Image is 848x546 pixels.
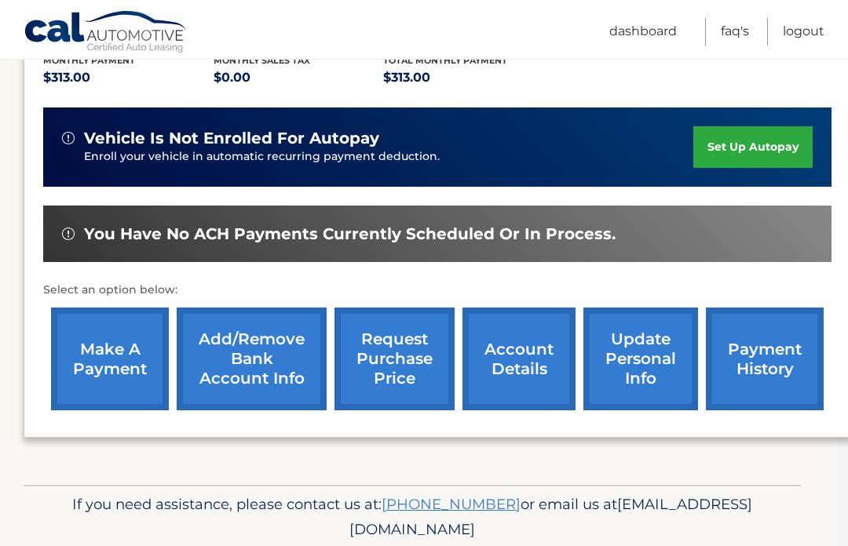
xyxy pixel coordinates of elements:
[43,281,832,300] p: Select an option below:
[214,67,384,89] p: $0.00
[721,18,749,45] a: FAQ's
[609,18,677,45] a: Dashboard
[214,55,310,66] span: Monthly sales Tax
[62,132,75,144] img: alert-white.svg
[43,55,135,66] span: Monthly Payment
[84,129,379,148] span: vehicle is not enrolled for autopay
[43,67,214,89] p: $313.00
[383,67,554,89] p: $313.00
[84,224,616,244] span: You have no ACH payments currently scheduled or in process.
[383,55,507,66] span: Total Monthly Payment
[706,308,824,410] a: payment history
[84,148,693,166] p: Enroll your vehicle in automatic recurring payment deduction.
[51,308,169,410] a: make a payment
[47,492,777,542] p: If you need assistance, please contact us at: or email us at
[783,18,824,45] a: Logout
[62,227,75,240] img: alert-white.svg
[693,126,813,168] a: set up autopay
[334,308,455,410] a: request purchase price
[177,308,327,410] a: Add/Remove bank account info
[462,308,576,410] a: account details
[583,308,698,410] a: update personal info
[382,495,521,513] a: [PHONE_NUMBER]
[349,495,752,538] span: [EMAIL_ADDRESS][DOMAIN_NAME]
[24,10,188,56] a: Cal Automotive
